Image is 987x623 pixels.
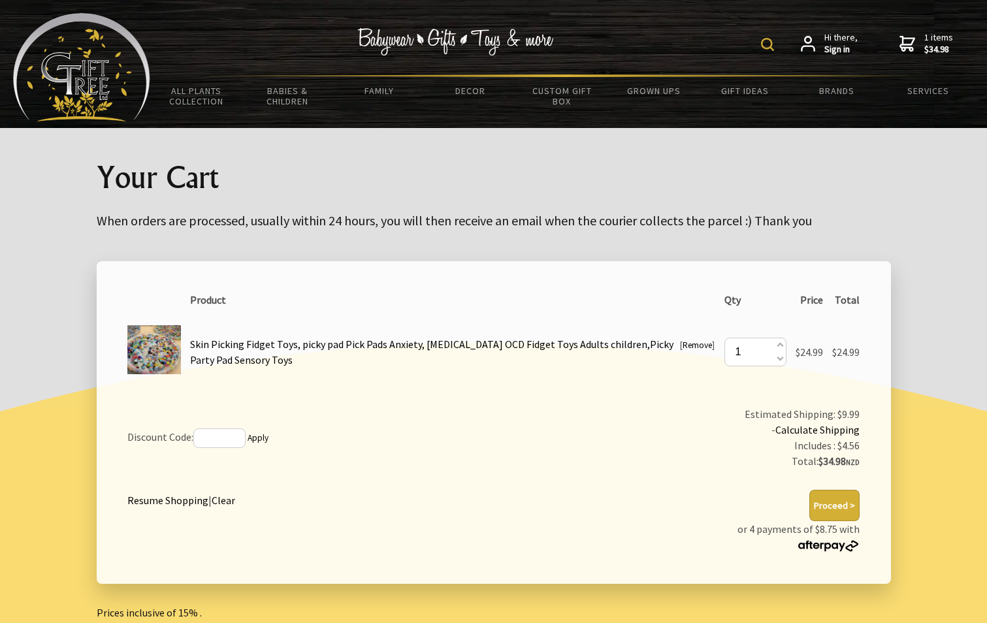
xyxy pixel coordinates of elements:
h1: Your Cart [97,159,891,193]
a: Resume Shopping [127,494,208,507]
td: Estimated Shipping: $9.99 - [528,402,864,475]
strong: $34.98 [818,455,860,468]
a: Services [882,77,974,104]
span: Hi there, [824,32,858,55]
td: $24.99 [828,312,864,391]
a: 1 items$34.98 [899,32,953,55]
a: Grown Ups [608,77,700,104]
button: Proceed > [809,490,860,521]
big: When orders are processed, usually within 24 hours, you will then receive an email when the couri... [97,212,812,229]
div: | [127,490,235,508]
th: Product [186,287,719,312]
a: Apply [248,432,268,443]
a: All Plants Collection [150,77,242,115]
p: Prices inclusive of 15% . [97,605,891,620]
a: Remove [683,340,712,351]
img: Afterpay [797,540,860,552]
p: or 4 payments of $8.75 with [737,521,860,552]
div: Includes : $4.56 [534,438,860,453]
th: Total [828,287,864,312]
td: $24.99 [791,312,828,391]
strong: Sign in [824,44,858,56]
a: Calculate Shipping [775,423,860,436]
span: NZD [846,458,860,467]
a: Custom Gift Box [516,77,607,115]
a: Family [333,77,425,104]
a: Decor [425,77,516,104]
a: Clear [212,494,235,507]
div: Total: [534,453,860,470]
a: Hi there,Sign in [801,32,858,55]
img: Babywear - Gifts - Toys & more [358,28,554,56]
small: [ ] [680,340,715,351]
a: Skin Picking Fidget Toys, picky pad Pick Pads Anxiety, [MEDICAL_DATA] OCD Fidget Toys Adults chil... [190,338,673,366]
img: product search [761,38,774,51]
a: Babies & Children [242,77,333,115]
input: If you have a discount code, enter it here and press 'Apply'. [193,428,246,448]
img: Babyware - Gifts - Toys and more... [13,13,150,121]
th: Qty [719,287,790,312]
span: 1 items [924,31,953,55]
a: Gift Ideas [700,77,791,104]
a: Brands [791,77,882,104]
strong: $34.98 [924,44,953,56]
th: Price [791,287,828,312]
td: Discount Code: [123,402,529,475]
